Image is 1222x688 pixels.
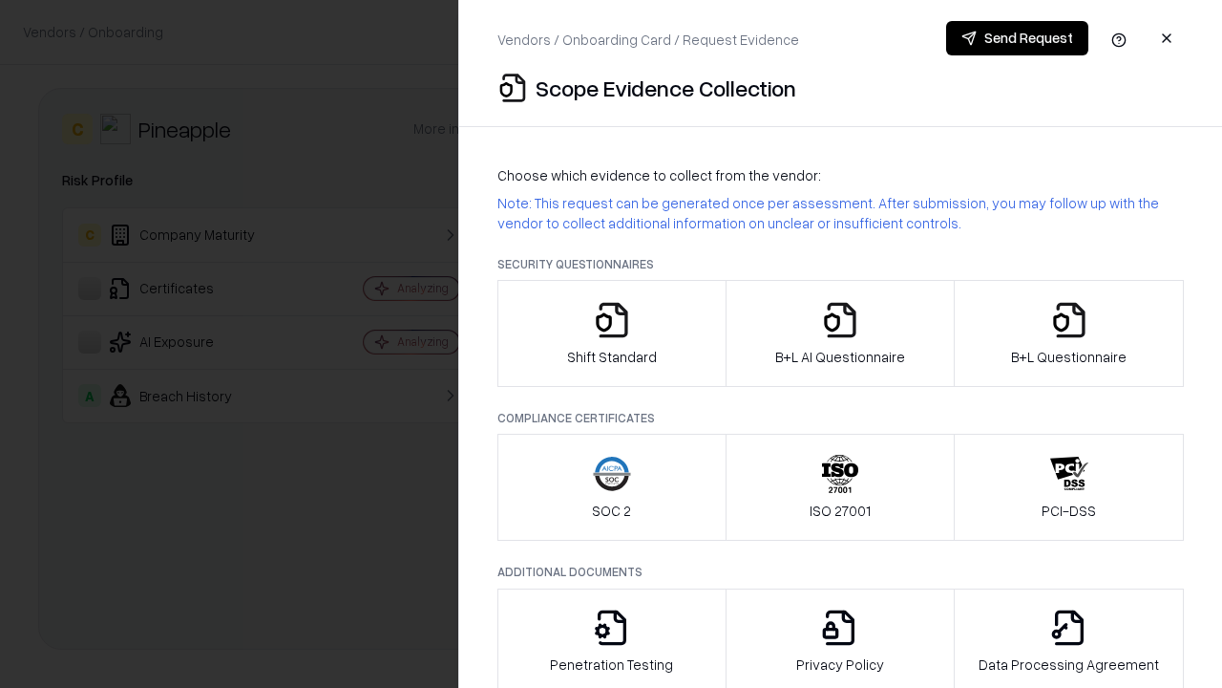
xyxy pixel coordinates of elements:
p: SOC 2 [592,501,631,521]
p: B+L AI Questionnaire [775,347,905,367]
p: Note: This request can be generated once per assessment. After submission, you may follow up with... [497,193,1184,233]
p: Shift Standard [567,347,657,367]
button: SOC 2 [497,434,727,541]
button: B+L Questionnaire [954,280,1184,387]
button: Shift Standard [497,280,727,387]
p: Choose which evidence to collect from the vendor: [497,165,1184,185]
button: Send Request [946,21,1088,55]
p: Penetration Testing [550,655,673,675]
button: ISO 27001 [726,434,956,541]
p: B+L Questionnaire [1011,347,1127,367]
p: Privacy Policy [796,655,884,675]
p: Compliance Certificates [497,410,1184,426]
button: B+L AI Questionnaire [726,280,956,387]
p: Vendors / Onboarding Card / Request Evidence [497,30,799,50]
p: Additional Documents [497,564,1184,580]
p: Security Questionnaires [497,256,1184,272]
button: PCI-DSS [954,434,1184,541]
p: Scope Evidence Collection [536,73,796,103]
p: Data Processing Agreement [979,655,1159,675]
p: PCI-DSS [1042,501,1096,521]
p: ISO 27001 [810,501,871,521]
